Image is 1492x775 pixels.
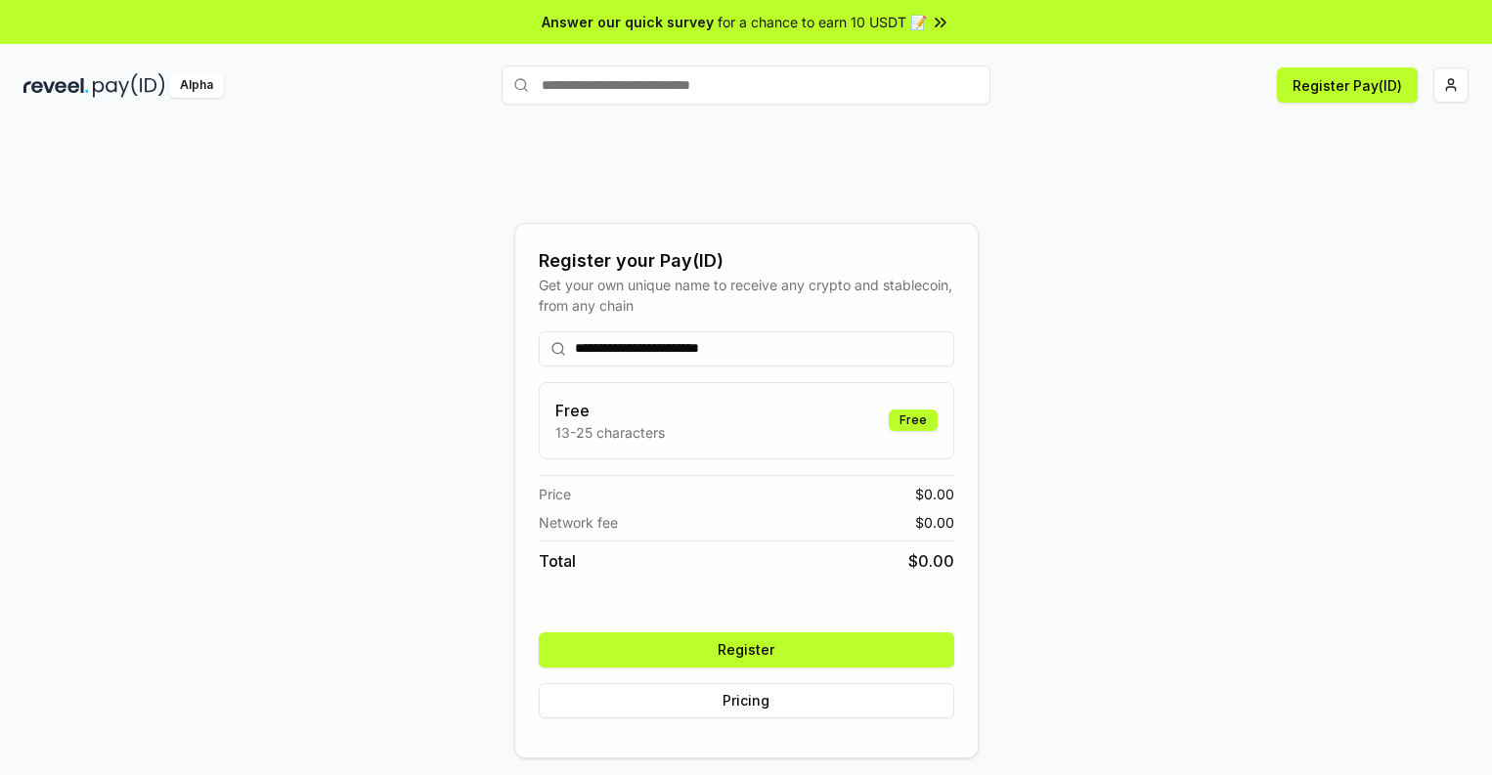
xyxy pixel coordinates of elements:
[908,549,954,573] span: $ 0.00
[539,683,954,718] button: Pricing
[555,399,665,422] h3: Free
[542,12,714,32] span: Answer our quick survey
[915,512,954,533] span: $ 0.00
[889,409,938,431] div: Free
[718,12,927,32] span: for a chance to earn 10 USDT 📝
[539,484,571,504] span: Price
[915,484,954,504] span: $ 0.00
[539,632,954,667] button: Register
[1277,67,1418,103] button: Register Pay(ID)
[555,422,665,443] p: 13-25 characters
[539,512,618,533] span: Network fee
[539,275,954,316] div: Get your own unique name to receive any crypto and stablecoin, from any chain
[169,73,224,98] div: Alpha
[93,73,165,98] img: pay_id
[539,247,954,275] div: Register your Pay(ID)
[539,549,576,573] span: Total
[23,73,89,98] img: reveel_dark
